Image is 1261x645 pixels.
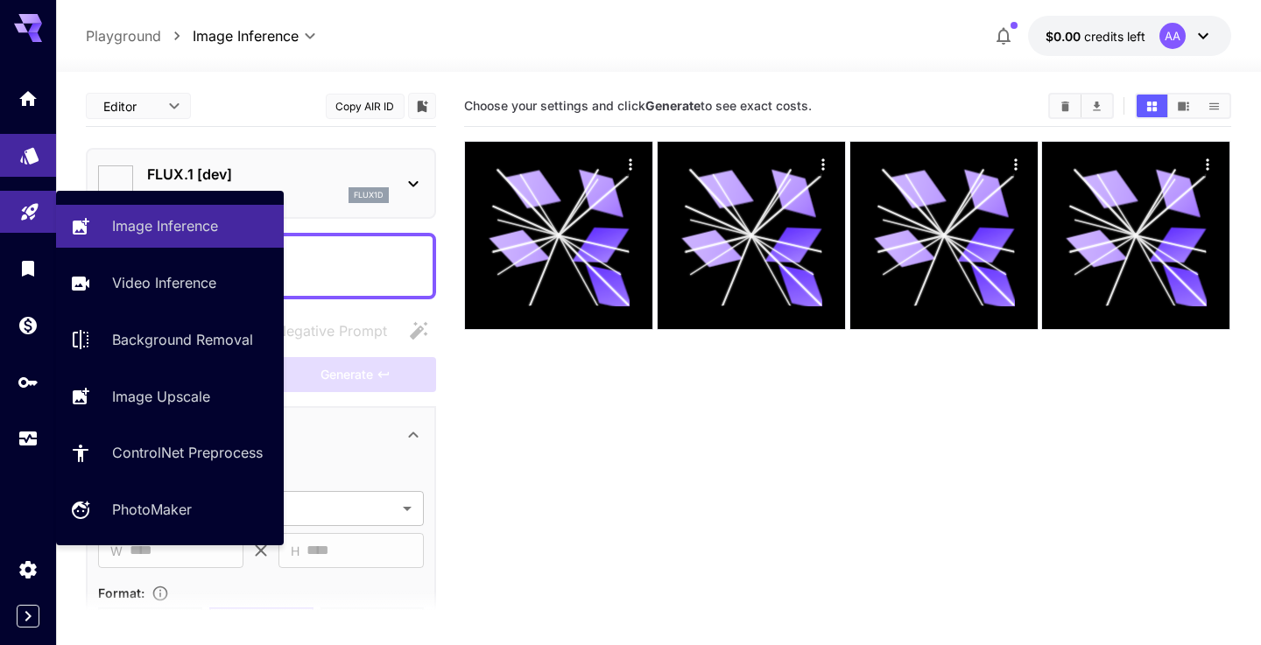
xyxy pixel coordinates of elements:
p: Image Inference [112,215,218,236]
span: Choose your settings and click to see exact costs. [464,98,812,113]
div: Clear ImagesDownload All [1048,93,1114,119]
div: Show images in grid viewShow images in video viewShow images in list view [1135,93,1231,119]
div: Actions [618,151,645,177]
button: Download All [1081,95,1112,117]
p: Background Removal [112,329,253,350]
button: Show images in video view [1168,95,1199,117]
p: ControlNet Preprocess [112,442,263,463]
b: Generate [645,98,701,113]
span: H [291,541,299,561]
div: Usage [18,428,39,450]
div: API Keys [18,371,39,393]
a: Image Upscale [56,375,284,417]
div: Playground [19,195,40,217]
button: $0.00 [1028,16,1231,56]
button: Copy AIR ID [326,94,405,119]
div: AA [1159,23,1186,49]
span: $0.00 [1046,29,1084,44]
p: FLUX.1 [dev] [147,164,389,185]
a: Background Removal [56,319,284,361]
nav: breadcrumb [86,25,193,46]
span: Negative Prompt [276,320,387,341]
span: W [110,541,123,561]
div: Models [19,139,40,161]
p: PhotoMaker [112,499,192,520]
a: Video Inference [56,262,284,305]
span: Image Inference [193,25,299,46]
p: Video Inference [112,272,216,293]
div: Actions [1003,151,1029,177]
a: ControlNet Preprocess [56,431,284,474]
p: flux1d [354,189,384,201]
button: Choose the file format for the output image. [144,585,176,602]
a: Image Inference [56,205,284,248]
span: Negative prompts are not compatible with the selected model. [241,319,401,341]
button: Clear Images [1050,95,1081,117]
div: Settings [18,558,39,580]
button: Show images in list view [1199,95,1229,117]
button: Show images in grid view [1137,95,1167,117]
div: Actions [1195,151,1222,177]
p: Playground [86,25,161,46]
div: Library [18,257,39,279]
a: PhotoMaker [56,488,284,531]
span: credits left [1084,29,1145,44]
p: Image Upscale [112,386,210,407]
div: $0.00 [1046,27,1145,46]
div: Wallet [18,314,39,336]
div: Home [18,88,39,109]
button: Add to library [414,95,430,116]
span: Format : [98,585,144,600]
button: Expand sidebar [17,605,39,627]
span: Editor [103,97,158,116]
div: Actions [810,151,836,177]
